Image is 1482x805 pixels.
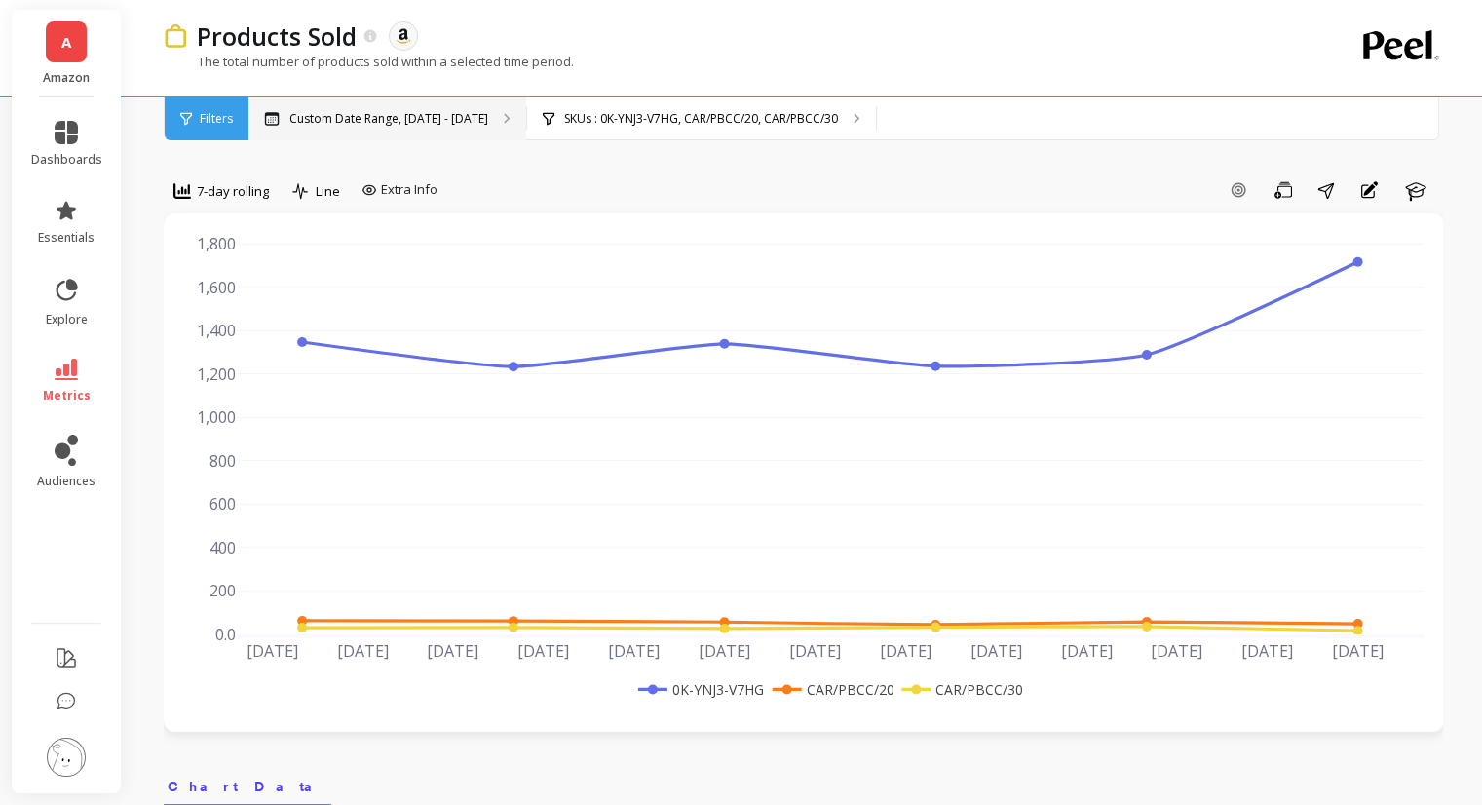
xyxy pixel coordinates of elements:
p: SKUs : 0K-YNJ3-V7HG, CAR/PBCC/20, CAR/PBCC/30 [564,111,838,127]
p: Amazon [31,70,102,86]
span: Extra Info [381,180,437,200]
img: profile picture [47,738,86,777]
img: api.amazon.svg [395,27,412,45]
span: A [61,31,71,54]
span: 7-day rolling [197,182,269,201]
span: explore [46,312,88,327]
span: audiences [37,474,95,489]
img: header icon [164,24,187,49]
p: Custom Date Range, [DATE] - [DATE] [289,111,488,127]
span: metrics [43,388,91,403]
span: Chart Data [168,777,327,796]
p: Products Sold [197,19,357,53]
p: The total number of products sold within a selected time period. [164,53,574,70]
span: dashboards [31,152,102,168]
span: essentials [38,230,95,246]
span: Filters [200,111,233,127]
span: Line [316,182,340,201]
